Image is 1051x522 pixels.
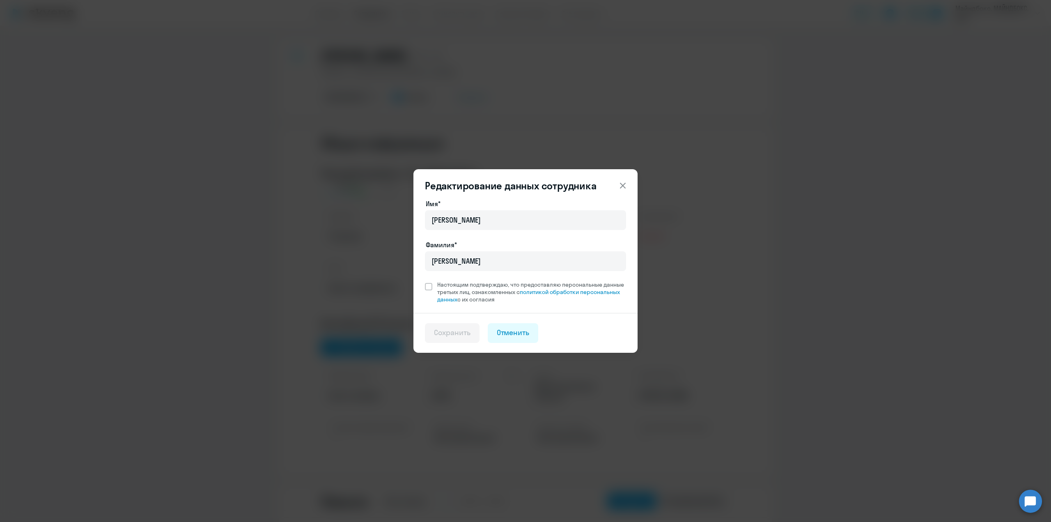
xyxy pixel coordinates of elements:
div: Сохранить [434,327,470,338]
label: Фамилия* [426,240,457,250]
a: политикой обработки персональных данных [437,288,620,303]
header: Редактирование данных сотрудника [413,179,638,192]
span: Настоящим подтверждаю, что предоставляю персональные данные третьих лиц, ознакомленных с с их сог... [437,281,626,303]
button: Отменить [488,323,539,343]
div: Отменить [497,327,530,338]
button: Сохранить [425,323,480,343]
